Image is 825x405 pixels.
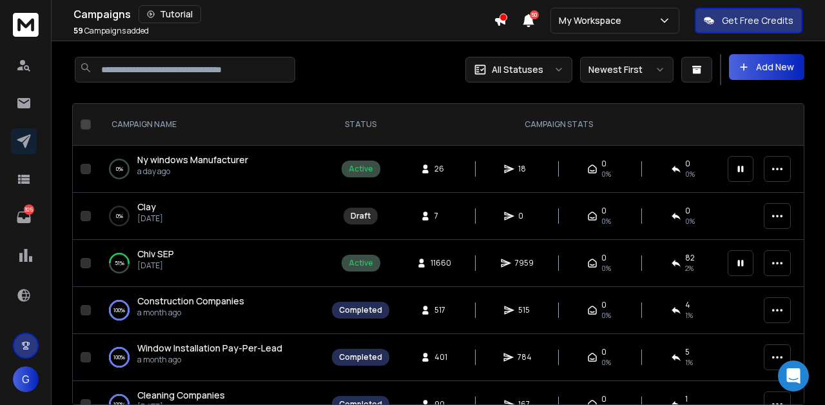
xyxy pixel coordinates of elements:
span: Chiv SEP [137,248,174,260]
span: 0% [685,216,695,226]
p: 325 [24,204,34,215]
div: Active [349,258,373,268]
div: Draft [351,211,371,221]
span: 0 [601,347,607,357]
a: Construction Companies [137,295,244,308]
span: 50 [530,10,539,19]
button: Get Free Credits [695,8,802,34]
span: 0 % [685,169,695,179]
p: 0 % [116,210,123,222]
span: 1 % [685,310,693,321]
a: 325 [11,204,37,230]
div: Completed [339,305,382,315]
span: 0 [518,211,531,221]
button: Newest First [580,57,674,83]
button: G [13,366,39,392]
span: 1 % [685,357,693,368]
div: Open Intercom Messenger [778,361,809,391]
span: 59 [73,25,83,36]
span: 0% [601,169,611,179]
th: STATUS [324,104,397,146]
span: 0 [601,394,607,404]
span: Cleaning Companies [137,389,225,401]
span: 517 [434,305,447,315]
p: 100 % [113,351,125,364]
span: 0% [601,357,611,368]
span: 0 [685,159,690,169]
div: Active [349,164,373,174]
p: [DATE] [137,213,163,224]
td: 0%Ny windows Manufacturera day ago [96,146,324,193]
span: 2 % [685,263,694,273]
th: CAMPAIGN STATS [397,104,720,146]
button: Tutorial [139,5,201,23]
p: My Workspace [559,14,626,27]
p: Campaigns added [73,26,149,36]
span: 0% [601,310,611,321]
p: 51 % [115,257,124,270]
span: 18 [518,164,531,174]
a: Ny windows Manufacturer [137,153,248,166]
p: [DATE] [137,261,174,271]
p: 0 % [116,163,123,175]
p: a month ago [137,355,282,365]
span: 82 [685,253,695,263]
span: Window Installation Pay-Per-Lead [137,342,282,354]
span: 784 [518,352,532,362]
span: 11660 [431,258,451,268]
span: 515 [518,305,531,315]
td: 100%Window Installation Pay-Per-Leada month ago [96,334,324,381]
a: Window Installation Pay-Per-Lead [137,342,282,355]
p: All Statuses [492,63,543,76]
div: Campaigns [73,5,494,23]
span: 5 [685,347,690,357]
a: Cleaning Companies [137,389,225,402]
td: 51%Chiv SEP[DATE] [96,240,324,287]
button: Add New [729,54,804,80]
a: Clay [137,201,156,213]
td: 100%Construction Companiesa month ago [96,287,324,334]
span: 26 [434,164,447,174]
span: 4 [685,300,690,310]
div: Completed [339,352,382,362]
td: 0%Clay[DATE] [96,193,324,240]
span: 401 [434,352,447,362]
span: 0 [601,300,607,310]
span: 0 [601,206,607,216]
span: Construction Companies [137,295,244,307]
a: Chiv SEP [137,248,174,261]
p: a day ago [137,166,248,177]
span: 7 [434,211,447,221]
span: 7959 [515,258,534,268]
p: a month ago [137,308,244,318]
p: Get Free Credits [722,14,793,27]
span: 0 [601,253,607,263]
th: CAMPAIGN NAME [96,104,324,146]
p: 100 % [113,304,125,317]
span: 0% [601,216,611,226]
span: 0 [685,206,690,216]
span: 1 [685,394,688,404]
span: 0% [601,263,611,273]
span: 0 [601,159,607,169]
